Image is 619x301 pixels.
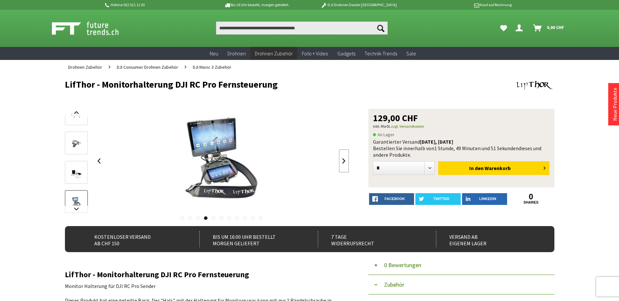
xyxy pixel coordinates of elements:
p: Bis 16 Uhr bestellt, morgen geliefert. [206,1,308,9]
p: Kauf auf Rechnung [410,1,512,9]
a: Drohnen [223,47,250,60]
span: LinkedIn [479,197,496,201]
button: In den Warenkorb [438,161,549,175]
b: [DATE], [DATE] [420,138,453,145]
span: Drohnen Zubehör [255,50,293,57]
span: Neu [210,50,218,57]
span: DJI Mavic 3 Zubehör [193,64,231,70]
div: 7 Tage Widerrufsrecht [318,231,422,247]
a: Gadgets [333,47,360,60]
span: In den [469,165,484,171]
span: Drohnen [227,50,246,57]
a: DJI Consumer Drohnen Zubehör [114,60,181,74]
span: 129,00 CHF [373,113,418,122]
button: 0 Bewertungen [368,255,554,275]
a: Neu [205,47,223,60]
span: Foto + Video [302,50,328,57]
a: Sale [402,47,421,60]
input: Produkt, Marke, Kategorie, EAN, Artikelnummer… [216,21,388,35]
a: shares [508,200,554,205]
span: 1 Stunde, 49 Minuten und 51 Sekunden [434,145,518,151]
span: Gadgets [337,50,355,57]
a: LinkedIn [462,193,507,205]
img: Shop Futuretrends - zur Startseite wechseln [52,20,133,36]
img: Lifthor [515,79,554,91]
a: 0 [508,193,554,200]
div: Garantierter Versand Bestellen Sie innerhalb von dieses und andere Produkte. [373,138,550,158]
button: Suchen [374,21,388,35]
div: Kostenloser Versand ab CHF 150 [81,231,185,247]
span: DJI Consumer Drohnen Zubehör [117,64,178,70]
p: Hotline 032 511 11 03 [104,1,206,9]
span: facebook [385,197,405,201]
p: inkl. MwSt. [373,122,550,130]
span: Sale [406,50,416,57]
a: DJI Mavic 3 Zubehör [190,60,235,74]
a: Drohnen Zubehör [250,47,297,60]
div: Bis um 16:00 Uhr bestellt Morgen geliefert [199,231,303,247]
a: Warenkorb [531,21,567,35]
a: zzgl. Versandkosten [391,124,424,129]
a: twitter [415,193,461,205]
span: An Lager [373,131,395,138]
span: Technik-Trends [364,50,397,57]
h1: LifThor - Monitorhalterung DJI RC Pro Fernsteuerung [65,79,457,89]
a: Meine Favoriten [497,21,510,35]
a: Technik-Trends [360,47,402,60]
a: Dein Konto [513,21,528,35]
span: Warenkorb [485,165,511,171]
span: Drohnen Zubehör [68,64,102,70]
a: Neue Produkte [611,88,618,121]
a: Drohnen Zubehör [65,60,105,74]
div: Versand ab eigenem Lager [436,231,540,247]
span: twitter [433,197,449,201]
p: Monitor Halterung für DJI RC Pro Sender [65,282,349,290]
a: Foto + Video [297,47,333,60]
p: DJI Drohnen Dealer [GEOGRAPHIC_DATA] [308,1,410,9]
a: facebook [369,193,414,205]
button: Zubehör [368,275,554,294]
span: 0,00 CHF [547,22,564,33]
h2: LifThor - Monitorhalterung DJI RC Pro Fernsteuerung [65,270,349,279]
